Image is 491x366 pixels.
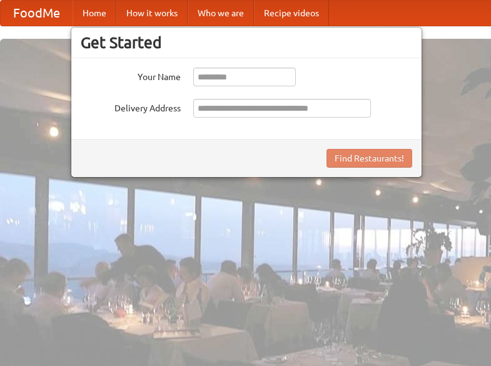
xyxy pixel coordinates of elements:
[188,1,254,26] a: Who we are
[81,68,181,83] label: Your Name
[254,1,329,26] a: Recipe videos
[81,99,181,114] label: Delivery Address
[1,1,73,26] a: FoodMe
[326,149,412,168] button: Find Restaurants!
[73,1,116,26] a: Home
[81,33,412,52] h3: Get Started
[116,1,188,26] a: How it works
